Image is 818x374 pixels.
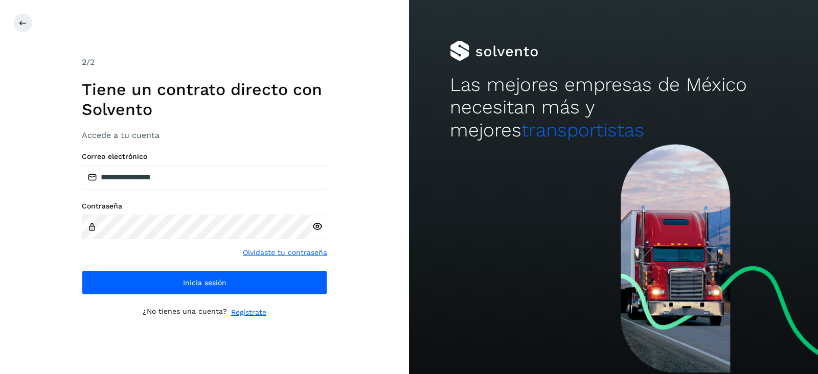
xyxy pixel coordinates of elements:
[82,270,327,295] button: Inicia sesión
[243,247,327,258] a: Olvidaste tu contraseña
[143,307,227,318] p: ¿No tienes una cuenta?
[82,56,327,68] div: /2
[82,130,327,140] h3: Accede a tu cuenta
[82,202,327,211] label: Contraseña
[231,307,266,318] a: Regístrate
[183,279,226,286] span: Inicia sesión
[521,119,644,141] span: transportistas
[450,74,777,142] h2: Las mejores empresas de México necesitan más y mejores
[82,57,86,67] span: 2
[82,152,327,161] label: Correo electrónico
[82,80,327,119] h1: Tiene un contrato directo con Solvento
